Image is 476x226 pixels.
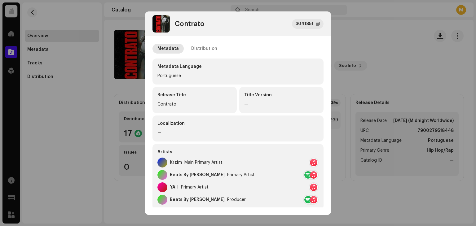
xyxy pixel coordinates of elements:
[184,160,223,165] div: Main Primary Artist
[157,120,319,127] div: Localization
[157,101,232,108] div: Contrato
[157,92,232,98] div: Release Title
[296,20,313,28] div: 3041851
[191,44,217,54] div: Distribution
[152,15,170,33] img: a90c1a24-b1f6-483a-acf2-c32cf2ca9bcc
[244,92,319,98] div: Title Version
[227,197,246,202] div: Producer
[244,101,319,108] div: —
[175,20,205,28] div: Contrato
[227,172,255,177] div: Primary Artist
[170,172,225,177] div: Beats By [PERSON_NAME]
[157,129,319,137] div: —
[157,149,319,155] div: Artists
[157,44,179,54] div: Metadata
[157,72,319,80] div: Portuguese
[170,197,225,202] div: Beats By [PERSON_NAME]
[170,160,182,165] div: Krzim
[157,63,319,70] div: Metadata Language
[181,185,209,190] div: Primary Artist
[170,185,178,190] div: YAH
